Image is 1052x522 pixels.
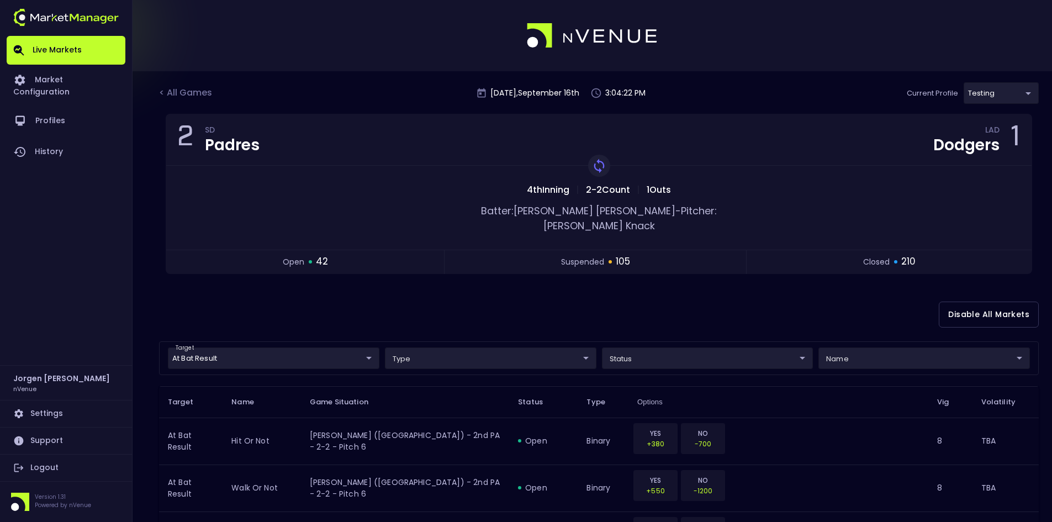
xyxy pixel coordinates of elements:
[907,88,958,99] p: Current Profile
[7,428,125,454] a: Support
[13,9,119,26] img: logo
[586,397,620,407] span: Type
[159,465,223,512] td: At Bat Result
[527,23,658,49] img: logo
[13,372,110,384] h2: Jorgen [PERSON_NAME]
[863,256,890,268] span: closed
[35,501,91,509] p: Powered by nVenue
[13,384,36,393] h3: nVenue
[641,475,670,486] p: YES
[223,418,301,465] td: hit or not
[605,87,646,99] p: 3:04:22 PM
[633,183,643,196] span: |
[964,82,1039,104] div: target
[616,255,630,269] span: 105
[985,127,1000,136] div: LAD
[928,465,972,512] td: 8
[7,400,125,427] a: Settings
[643,183,674,196] span: 1 Outs
[301,418,509,465] td: [PERSON_NAME] ([GEOGRAPHIC_DATA]) - 2nd PA - 2-2 - Pitch 6
[573,183,583,196] span: |
[928,418,972,465] td: 8
[602,347,813,369] div: target
[231,397,268,407] span: Name
[675,204,681,218] span: -
[35,493,91,501] p: Version 1.31
[7,455,125,481] a: Logout
[688,486,718,496] p: -1200
[205,127,260,136] div: SD
[688,428,718,439] p: NO
[159,86,214,101] div: < All Games
[168,397,208,407] span: Target
[641,428,670,439] p: YES
[301,465,509,512] td: [PERSON_NAME] ([GEOGRAPHIC_DATA]) - 2nd PA - 2-2 - Pitch 6
[688,439,718,449] p: -700
[591,158,607,173] img: replayImg
[385,347,596,369] div: target
[628,386,928,418] th: Options
[316,255,328,269] span: 42
[283,256,304,268] span: open
[939,302,1039,328] button: Disable All Markets
[7,106,125,136] a: Profiles
[205,138,260,153] div: Padres
[901,255,916,269] span: 210
[981,397,1030,407] span: Volatility
[518,482,569,493] div: open
[972,418,1039,465] td: TBA
[168,347,379,369] div: target
[578,418,628,465] td: binary
[518,435,569,446] div: open
[310,397,383,407] span: Game Situation
[1011,123,1021,156] div: 1
[223,465,301,512] td: walk or not
[7,493,125,511] div: Version 1.31Powered by nVenue
[490,87,579,99] p: [DATE] , September 16 th
[7,36,125,65] a: Live Markets
[561,256,604,268] span: suspended
[7,65,125,106] a: Market Configuration
[159,418,223,465] td: At Bat Result
[7,136,125,167] a: History
[481,204,675,218] span: Batter: [PERSON_NAME] [PERSON_NAME]
[176,344,194,352] label: target
[518,397,557,407] span: Status
[177,123,194,156] div: 2
[818,347,1030,369] div: target
[933,138,1000,153] div: Dodgers
[937,397,963,407] span: Vig
[972,465,1039,512] td: TBA
[688,475,718,486] p: NO
[524,183,573,196] span: 4th Inning
[583,183,633,196] span: 2 - 2 Count
[641,486,670,496] p: +550
[641,439,670,449] p: +380
[578,465,628,512] td: binary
